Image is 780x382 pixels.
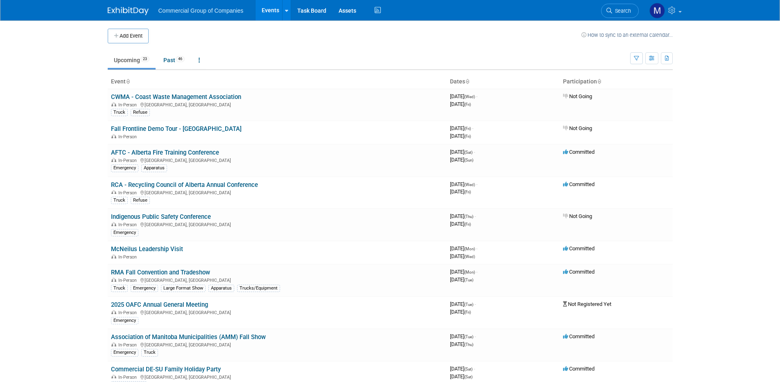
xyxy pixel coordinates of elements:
[464,247,475,251] span: (Mon)
[118,158,139,163] span: In-Person
[450,181,477,187] span: [DATE]
[111,109,128,116] div: Truck
[131,109,150,116] div: Refuse
[465,78,469,85] a: Sort by Start Date
[464,302,473,307] span: (Tue)
[111,157,443,163] div: [GEOGRAPHIC_DATA], [GEOGRAPHIC_DATA]
[563,245,595,252] span: Committed
[563,181,595,187] span: Committed
[141,349,158,356] div: Truck
[118,102,139,108] span: In-Person
[450,301,476,307] span: [DATE]
[464,214,473,219] span: (Thu)
[118,222,139,227] span: In-Person
[111,373,443,380] div: [GEOGRAPHIC_DATA], [GEOGRAPHIC_DATA]
[450,221,471,227] span: [DATE]
[131,285,158,292] div: Emergency
[450,149,475,155] span: [DATE]
[111,317,138,324] div: Emergency
[161,285,206,292] div: Large Format Show
[118,254,139,260] span: In-Person
[111,245,183,253] a: McNeilus Leadership Visit
[111,164,138,172] div: Emergency
[464,222,471,227] span: (Fri)
[111,181,258,189] a: RCA - Recycling Council of Alberta Annual Conference
[450,309,471,315] span: [DATE]
[108,52,156,68] a: Upcoming23
[450,213,476,219] span: [DATE]
[111,349,138,356] div: Emergency
[111,158,116,162] img: In-Person Event
[126,78,130,85] a: Sort by Event Name
[118,342,139,348] span: In-Person
[464,270,475,274] span: (Mon)
[476,181,477,187] span: -
[464,367,473,371] span: (Sat)
[450,333,476,339] span: [DATE]
[450,93,477,99] span: [DATE]
[450,101,471,107] span: [DATE]
[111,190,116,194] img: In-Person Event
[464,126,471,131] span: (Fri)
[111,189,443,195] div: [GEOGRAPHIC_DATA], [GEOGRAPHIC_DATA]
[464,94,475,99] span: (Wed)
[140,56,149,62] span: 23
[450,373,473,380] span: [DATE]
[208,285,234,292] div: Apparatus
[158,7,244,14] span: Commercial Group of Companies
[108,7,149,15] img: ExhibitDay
[108,75,447,89] th: Event
[475,301,476,307] span: -
[612,8,631,14] span: Search
[563,366,595,372] span: Committed
[131,197,150,204] div: Refuse
[111,341,443,348] div: [GEOGRAPHIC_DATA], [GEOGRAPHIC_DATA]
[464,102,471,107] span: (Fri)
[118,190,139,195] span: In-Person
[464,158,473,162] span: (Sun)
[581,32,673,38] a: How to sync to an external calendar...
[474,366,475,372] span: -
[563,93,592,99] span: Not Going
[111,366,221,373] a: Commercial DE-SU Family Holiday Party
[118,310,139,315] span: In-Person
[111,278,116,282] img: In-Person Event
[111,375,116,379] img: In-Person Event
[464,134,471,139] span: (Fri)
[464,190,471,194] span: (Fri)
[475,333,476,339] span: -
[450,341,473,347] span: [DATE]
[476,93,477,99] span: -
[464,278,473,282] span: (Tue)
[476,269,477,275] span: -
[111,309,443,315] div: [GEOGRAPHIC_DATA], [GEOGRAPHIC_DATA]
[141,164,167,172] div: Apparatus
[450,253,475,259] span: [DATE]
[111,310,116,314] img: In-Person Event
[118,134,139,139] span: In-Person
[111,102,116,106] img: In-Person Event
[450,189,471,195] span: [DATE]
[464,342,473,347] span: (Thu)
[447,75,560,89] th: Dates
[475,213,476,219] span: -
[450,269,477,275] span: [DATE]
[464,150,473,155] span: (Sat)
[597,78,601,85] a: Sort by Participation Type
[563,269,595,275] span: Committed
[649,3,665,18] img: Mike Feduniw
[111,221,443,227] div: [GEOGRAPHIC_DATA], [GEOGRAPHIC_DATA]
[111,269,210,276] a: RMA Fall Convention and Tradeshow
[464,182,475,187] span: (Wed)
[237,285,280,292] div: Trucks/Equipment
[111,197,128,204] div: Truck
[563,301,611,307] span: Not Registered Yet
[450,133,471,139] span: [DATE]
[108,29,149,43] button: Add Event
[450,366,475,372] span: [DATE]
[111,134,116,138] img: In-Person Event
[111,93,241,101] a: CWMA - Coast Waste Management Association
[476,245,477,252] span: -
[601,4,639,18] a: Search
[118,375,139,380] span: In-Person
